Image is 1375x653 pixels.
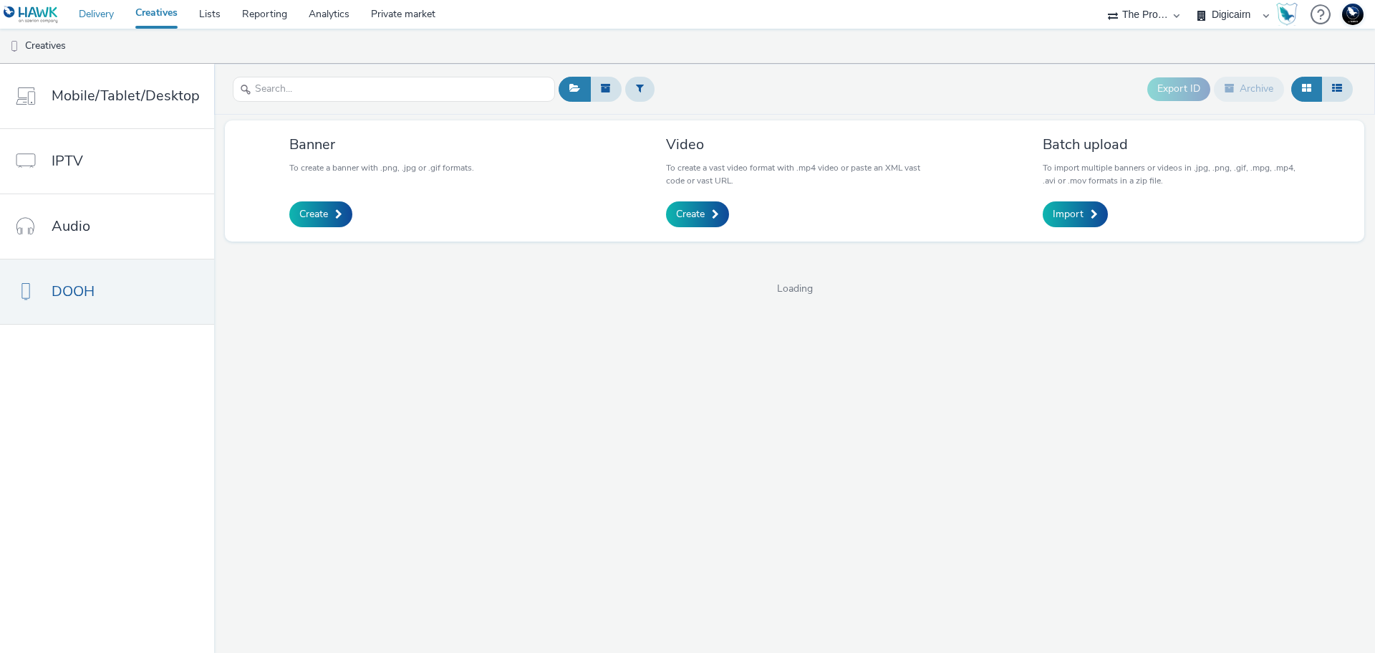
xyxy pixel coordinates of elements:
span: DOOH [52,281,95,302]
img: undefined Logo [4,6,59,24]
button: Archive [1214,77,1284,101]
p: To create a banner with .png, .jpg or .gif formats. [289,161,474,174]
img: Hawk Academy [1276,3,1298,26]
a: Create [666,201,729,227]
span: Create [676,207,705,221]
button: Table [1321,77,1353,101]
a: Import [1043,201,1108,227]
span: Mobile/Tablet/Desktop [52,85,200,106]
span: Import [1053,207,1084,221]
input: Search... [233,77,555,102]
p: To create a vast video format with .mp4 video or paste an XML vast code or vast URL. [666,161,923,187]
h3: Banner [289,135,474,154]
span: Audio [52,216,90,237]
span: Loading [214,282,1375,296]
a: Create [289,201,352,227]
h3: Video [666,135,923,154]
img: Support Hawk [1342,4,1364,25]
h3: Batch upload [1043,135,1300,154]
span: IPTV [52,151,83,171]
img: dooh [7,39,21,54]
a: Hawk Academy [1276,3,1303,26]
p: To import multiple banners or videos in .jpg, .png, .gif, .mpg, .mp4, .avi or .mov formats in a z... [1043,161,1300,187]
button: Grid [1291,77,1322,101]
button: Export ID [1147,77,1210,100]
span: Create [299,207,328,221]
